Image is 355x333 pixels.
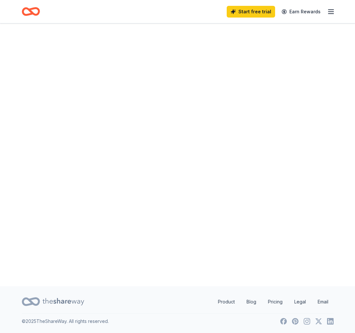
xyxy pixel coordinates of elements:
a: Product [213,295,240,308]
a: Pricing [263,295,288,308]
a: Email [312,295,334,308]
a: Home [22,4,40,19]
nav: quick links [213,295,334,308]
p: © 2025 TheShareWay. All rights reserved. [22,317,109,325]
a: Blog [241,295,261,308]
a: Legal [289,295,311,308]
a: Earn Rewards [278,6,324,18]
a: Start free trial [227,6,275,18]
